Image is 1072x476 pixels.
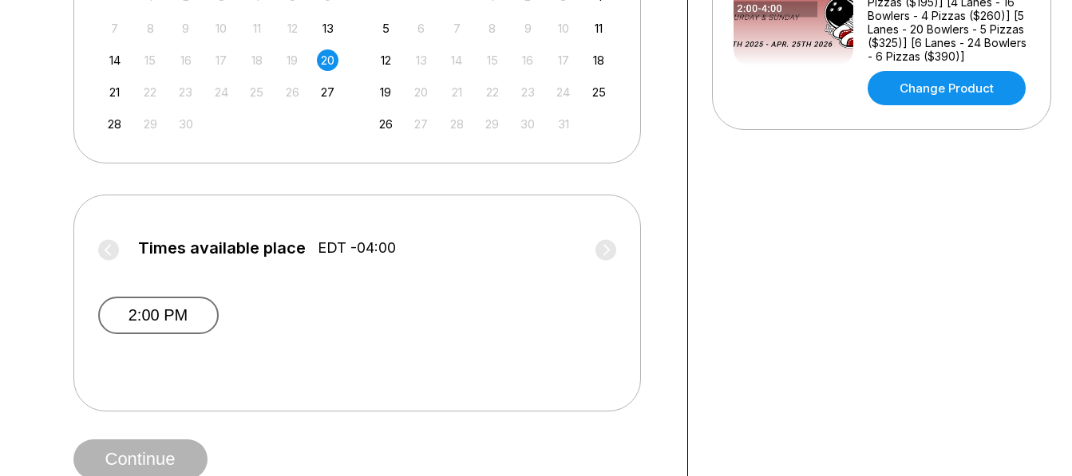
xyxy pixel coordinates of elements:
[140,113,161,135] div: Not available Monday, September 29th, 2025
[211,18,232,39] div: Not available Wednesday, September 10th, 2025
[410,81,432,103] div: Not available Monday, October 20th, 2025
[104,113,125,135] div: Choose Sunday, September 28th, 2025
[375,18,397,39] div: Choose Sunday, October 5th, 2025
[446,49,468,71] div: Not available Tuesday, October 14th, 2025
[104,81,125,103] div: Choose Sunday, September 21st, 2025
[517,18,539,39] div: Not available Thursday, October 9th, 2025
[175,49,196,71] div: Not available Tuesday, September 16th, 2025
[98,297,219,334] button: 2:00 PM
[104,18,125,39] div: Not available Sunday, September 7th, 2025
[552,113,574,135] div: Not available Friday, October 31st, 2025
[481,113,503,135] div: Not available Wednesday, October 29th, 2025
[375,49,397,71] div: Choose Sunday, October 12th, 2025
[282,18,303,39] div: Not available Friday, September 12th, 2025
[282,49,303,71] div: Not available Friday, September 19th, 2025
[517,49,539,71] div: Not available Thursday, October 16th, 2025
[246,18,267,39] div: Not available Thursday, September 11th, 2025
[446,81,468,103] div: Not available Tuesday, October 21st, 2025
[517,81,539,103] div: Not available Thursday, October 23rd, 2025
[138,239,306,257] span: Times available place
[588,81,610,103] div: Choose Saturday, October 25th, 2025
[140,81,161,103] div: Not available Monday, September 22nd, 2025
[140,49,161,71] div: Not available Monday, September 15th, 2025
[481,49,503,71] div: Not available Wednesday, October 15th, 2025
[317,49,338,71] div: Choose Saturday, September 20th, 2025
[211,49,232,71] div: Not available Wednesday, September 17th, 2025
[317,18,338,39] div: Choose Saturday, September 13th, 2025
[410,113,432,135] div: Not available Monday, October 27th, 2025
[175,81,196,103] div: Not available Tuesday, September 23rd, 2025
[552,81,574,103] div: Not available Friday, October 24th, 2025
[588,49,610,71] div: Choose Saturday, October 18th, 2025
[481,18,503,39] div: Not available Wednesday, October 8th, 2025
[211,81,232,103] div: Not available Wednesday, September 24th, 2025
[175,113,196,135] div: Not available Tuesday, September 30th, 2025
[552,49,574,71] div: Not available Friday, October 17th, 2025
[104,49,125,71] div: Choose Sunday, September 14th, 2025
[868,71,1026,105] a: Change Product
[246,49,267,71] div: Not available Thursday, September 18th, 2025
[282,81,303,103] div: Not available Friday, September 26th, 2025
[375,113,397,135] div: Choose Sunday, October 26th, 2025
[317,81,338,103] div: Choose Saturday, September 27th, 2025
[481,81,503,103] div: Not available Wednesday, October 22nd, 2025
[410,18,432,39] div: Not available Monday, October 6th, 2025
[446,113,468,135] div: Not available Tuesday, October 28th, 2025
[175,18,196,39] div: Not available Tuesday, September 9th, 2025
[375,81,397,103] div: Choose Sunday, October 19th, 2025
[588,18,610,39] div: Choose Saturday, October 11th, 2025
[246,81,267,103] div: Not available Thursday, September 25th, 2025
[410,49,432,71] div: Not available Monday, October 13th, 2025
[318,239,396,257] span: EDT -04:00
[140,18,161,39] div: Not available Monday, September 8th, 2025
[446,18,468,39] div: Not available Tuesday, October 7th, 2025
[517,113,539,135] div: Not available Thursday, October 30th, 2025
[552,18,574,39] div: Not available Friday, October 10th, 2025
